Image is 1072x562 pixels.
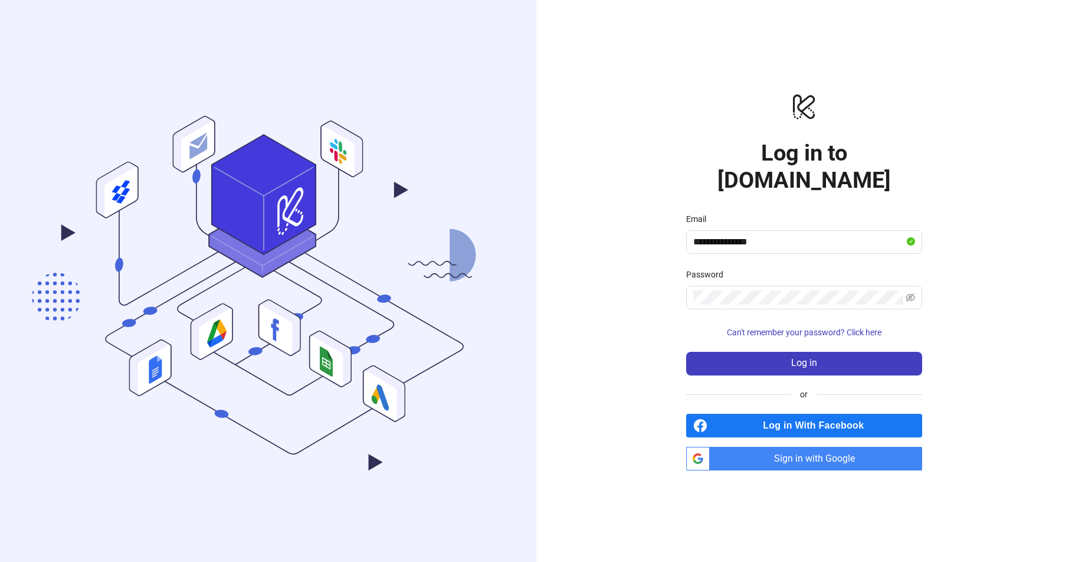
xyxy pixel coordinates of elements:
[727,328,881,337] span: Can't remember your password? Click here
[686,324,922,342] button: Can't remember your password? Click here
[686,139,922,194] h1: Log in to [DOMAIN_NAME]
[686,414,922,437] a: Log in With Facebook
[712,414,922,437] span: Log in With Facebook
[791,388,817,401] span: or
[693,290,903,305] input: Password
[714,447,922,470] span: Sign in with Google
[686,352,922,375] button: Log in
[686,328,922,337] a: Can't remember your password? Click here
[686,447,922,470] a: Sign in with Google
[906,293,915,302] span: eye-invisible
[791,358,817,368] span: Log in
[693,235,904,249] input: Email
[686,268,731,281] label: Password
[686,213,714,226] label: Email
